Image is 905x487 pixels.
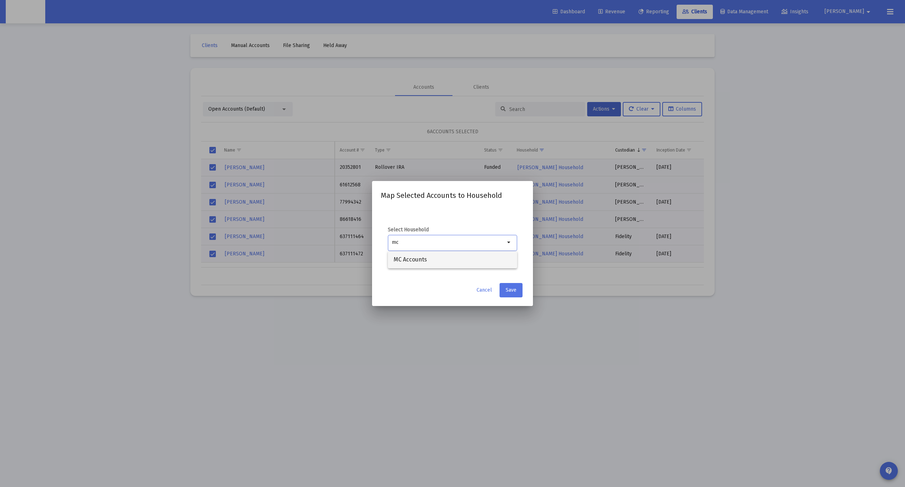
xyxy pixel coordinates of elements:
[388,226,517,233] label: Select Household
[392,240,505,245] input: Search or select a household
[500,283,523,297] button: Save
[394,251,511,268] span: MC Accounts
[381,190,524,201] h2: Map Selected Accounts to Household
[506,287,516,293] span: Save
[477,287,492,293] span: Cancel
[471,283,498,297] button: Cancel
[505,238,514,247] mat-icon: arrow_drop_down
